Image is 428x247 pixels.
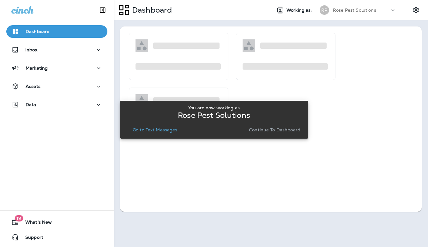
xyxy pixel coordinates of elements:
button: Settings [410,4,422,16]
p: Continue to Dashboard [249,127,300,132]
button: Support [6,231,107,244]
button: Go to Text Messages [130,125,180,134]
p: Inbox [25,47,37,52]
button: 19What's New [6,216,107,228]
button: Assets [6,80,107,93]
p: Marketing [26,66,48,71]
p: You are now working as [188,105,240,110]
span: Support [19,235,43,242]
p: Data [26,102,36,107]
p: Assets [26,84,40,89]
span: What's New [19,220,52,227]
button: Continue to Dashboard [246,125,303,134]
p: Dashboard [26,29,50,34]
button: Dashboard [6,25,107,38]
button: Data [6,98,107,111]
span: 19 [15,215,23,221]
button: Inbox [6,43,107,56]
div: RP [320,5,329,15]
p: Rose Pest Solutions [333,8,376,13]
p: Rose Pest Solutions [178,113,250,118]
p: Go to Text Messages [133,127,178,132]
button: Marketing [6,62,107,74]
button: Collapse Sidebar [94,4,112,16]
